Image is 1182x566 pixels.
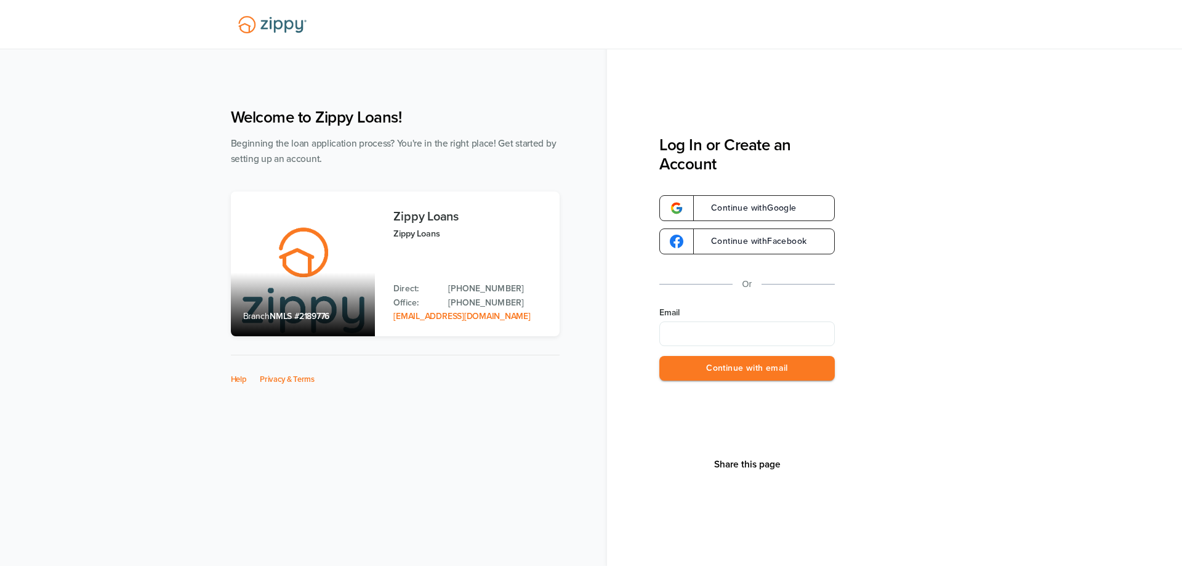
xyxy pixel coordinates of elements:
button: Continue with email [659,356,835,381]
p: Zippy Loans [393,227,547,241]
span: Branch [243,311,270,321]
h3: Zippy Loans [393,210,547,224]
p: Or [742,277,752,292]
a: Privacy & Terms [260,374,315,384]
p: Direct: [393,282,436,296]
h3: Log In or Create an Account [659,135,835,174]
a: Office Phone: 512-975-2947 [448,296,547,310]
a: Help [231,374,247,384]
span: NMLS #2189776 [270,311,329,321]
p: Office: [393,296,436,310]
button: Share This Page [710,458,784,471]
span: Beginning the loan application process? You're in the right place! Get started by setting up an a... [231,138,557,164]
a: google-logoContinue withGoogle [659,195,835,221]
span: Continue with Facebook [699,237,806,246]
span: Continue with Google [699,204,797,212]
a: google-logoContinue withFacebook [659,228,835,254]
h1: Welcome to Zippy Loans! [231,108,560,127]
a: Email Address: zippyguide@zippymh.com [393,311,530,321]
label: Email [659,307,835,319]
img: Lender Logo [231,10,314,39]
img: google-logo [670,235,683,248]
img: google-logo [670,201,683,215]
input: Email Address [659,321,835,346]
a: Direct Phone: 512-975-2947 [448,282,547,296]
